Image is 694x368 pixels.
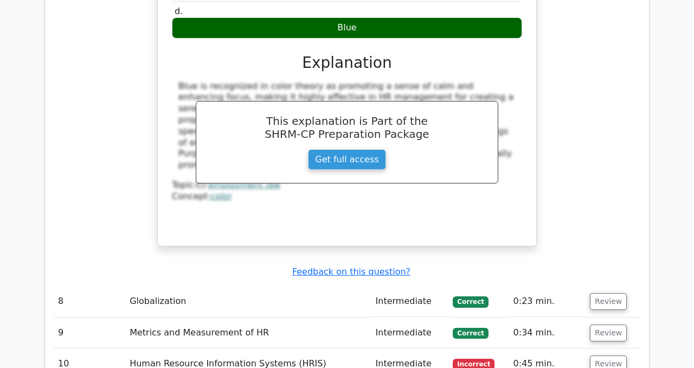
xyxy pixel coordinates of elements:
[292,267,410,277] a: Feedback on this question?
[172,17,522,39] div: Blue
[172,180,522,191] div: Topic:
[125,318,371,348] td: Metrics and Measurement of HR
[172,191,522,202] div: Concept:
[178,81,516,171] div: Blue is recognized in color theory as promoting a sense of calm and enhancing focus, making it hi...
[54,286,125,317] td: 8
[453,296,488,307] span: Correct
[308,149,385,170] a: Get full access
[125,286,371,317] td: Globalization
[453,328,488,339] span: Correct
[371,318,449,348] td: Intermediate
[208,180,281,190] a: employment law
[175,6,183,16] span: d.
[54,318,125,348] td: 9
[178,54,516,72] h3: Explanation
[590,293,627,310] button: Review
[211,191,232,201] a: color
[509,286,586,317] td: 0:23 min.
[371,286,449,317] td: Intermediate
[590,325,627,341] button: Review
[509,318,586,348] td: 0:34 min.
